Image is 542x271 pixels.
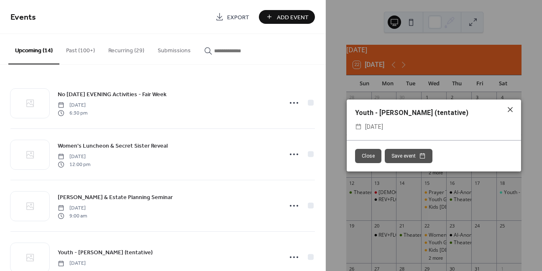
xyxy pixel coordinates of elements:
[209,10,256,24] a: Export
[58,141,168,151] a: Women's Luncheon & Secret Sister Reveal
[58,153,90,161] span: [DATE]
[58,248,153,257] a: Youth - [PERSON_NAME] (tentative)
[355,149,381,163] button: Close
[58,260,86,267] span: [DATE]
[385,149,432,163] button: Save event
[58,102,87,109] span: [DATE]
[151,34,197,64] button: Submissions
[58,161,90,168] span: 12:00 pm
[10,9,36,26] span: Events
[58,248,153,257] span: Youth - [PERSON_NAME] (tentative)
[58,192,173,202] a: [PERSON_NAME] & Estate Planning Seminar
[58,142,168,151] span: Women's Luncheon & Secret Sister Reveal
[365,122,383,132] span: [DATE]
[277,13,309,22] span: Add Event
[59,34,102,64] button: Past (100+)
[8,34,59,64] button: Upcoming (14)
[58,205,87,212] span: [DATE]
[355,122,362,132] div: ​
[58,212,87,220] span: 9:00 am
[227,13,249,22] span: Export
[58,193,173,202] span: [PERSON_NAME] & Estate Planning Seminar
[58,89,166,99] a: No [DATE] EVENING Activities - Fair Week
[259,10,315,24] button: Add Event
[58,109,87,117] span: 6:30 pm
[102,34,151,64] button: Recurring (29)
[347,108,521,118] div: Youth - [PERSON_NAME] (tentative)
